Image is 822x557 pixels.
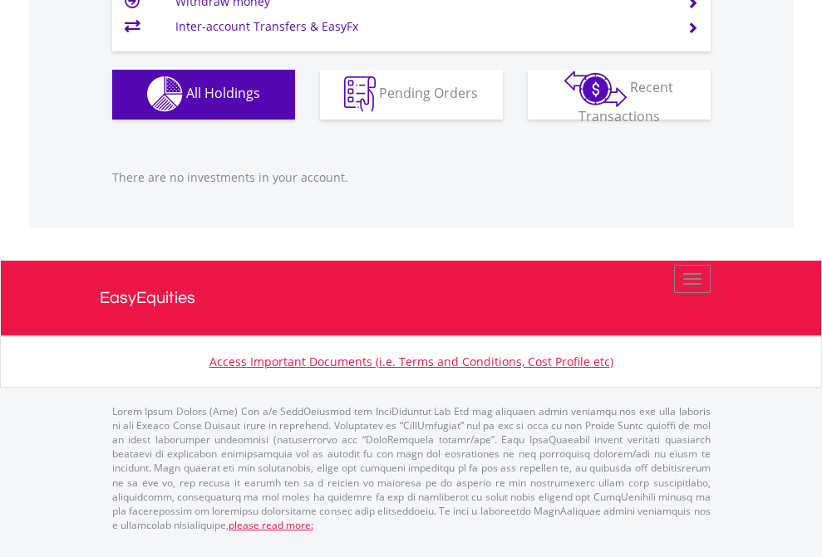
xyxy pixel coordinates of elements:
button: Recent Transactions [528,70,711,120]
a: EasyEquities [100,261,723,335]
td: Inter-account Transfers & EasyFx [175,14,667,39]
button: Pending Orders [320,70,503,120]
p: Lorem Ipsum Dolors (Ame) Con a/e SeddOeiusmod tem InciDiduntut Lab Etd mag aliquaen admin veniamq... [112,404,711,532]
button: All Holdings [112,70,295,120]
img: transactions-zar-wht.png [564,71,627,107]
span: Recent Transactions [578,78,674,125]
p: There are no investments in your account. [112,169,711,186]
a: Access Important Documents (i.e. Terms and Conditions, Cost Profile etc) [209,354,613,369]
span: Pending Orders [379,84,478,102]
img: holdings-wht.png [147,76,183,112]
img: pending_instructions-wht.png [344,76,376,112]
span: All Holdings [186,84,260,102]
a: please read more: [229,518,313,532]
